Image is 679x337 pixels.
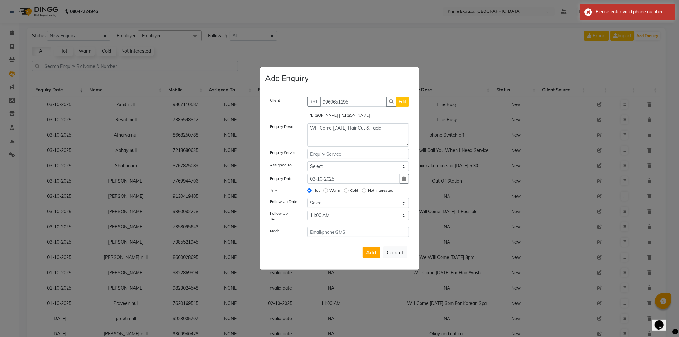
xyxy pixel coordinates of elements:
[652,312,673,331] iframe: chat widget
[270,199,298,204] label: Follow Up Date
[383,246,407,258] button: Cancel
[270,162,292,168] label: Assigned To
[270,124,293,130] label: Enquiry Desc
[270,150,297,155] label: Enquiry Service
[307,149,409,159] input: Enquiry Service
[270,176,293,182] label: Enquiry Date
[329,188,340,193] label: Warm
[307,227,409,237] input: Email/phone/SMS
[270,211,298,222] label: Follow Up Time
[596,9,670,15] div: Please enter valid phone number
[307,112,370,118] label: [PERSON_NAME] [PERSON_NAME]
[313,188,320,193] label: Hot
[265,72,309,84] h4: Add Enquiry
[396,97,409,107] button: Edit
[366,249,377,255] span: Add
[307,97,321,107] button: +91
[363,247,380,258] button: Add
[368,188,393,193] label: Not Interested
[399,99,407,104] span: Edit
[270,228,280,234] label: Mode
[270,97,280,103] label: Client
[270,187,279,193] label: Type
[350,188,358,193] label: Cold
[320,97,387,107] input: Search by Name/Mobile/Email/Code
